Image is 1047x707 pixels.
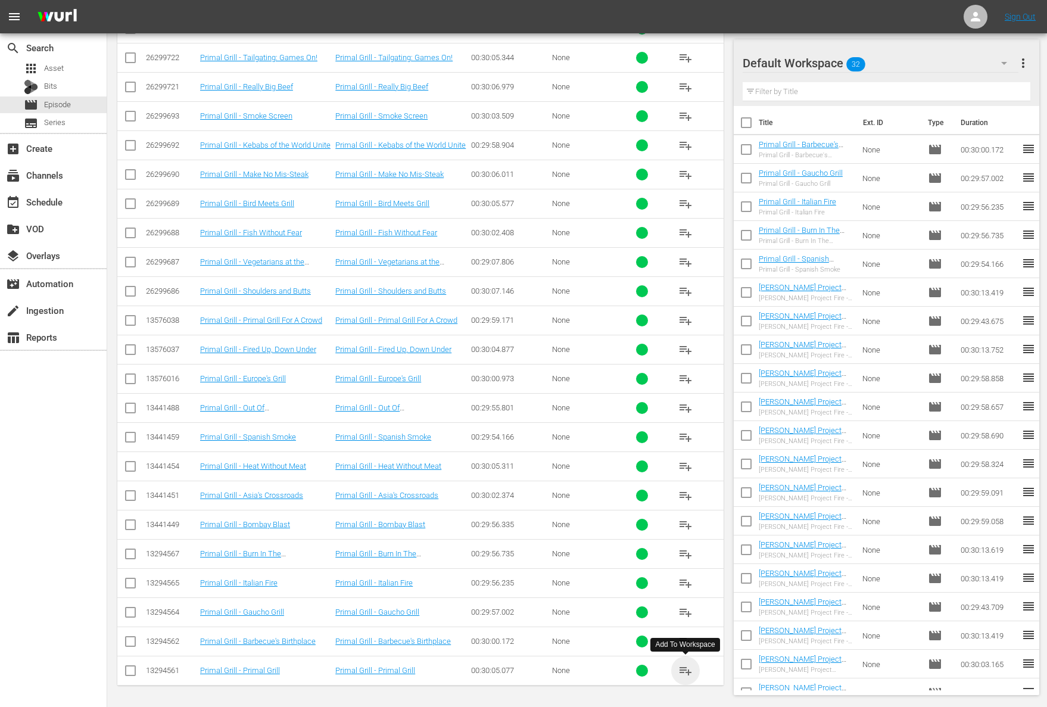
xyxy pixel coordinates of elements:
a: Primal Grill - Tailgating: Games On! [335,53,453,62]
div: [PERSON_NAME] Project Fire - Green Meet Grill [759,380,853,388]
div: 13294565 [146,578,197,587]
div: 13294567 [146,549,197,558]
td: None [858,593,923,621]
td: None [858,564,923,593]
div: 26299692 [146,141,197,150]
div: 13576016 [146,374,197,383]
div: 00:30:00.172 [471,637,549,646]
div: None [552,549,613,558]
a: Primal Grill - Italian Fire [200,578,278,587]
td: 00:29:58.690 [956,421,1021,450]
div: 13294561 [146,666,197,675]
a: [PERSON_NAME] Project Fire - Primal Grilling [759,426,846,444]
td: 00:29:43.675 [956,307,1021,335]
a: [PERSON_NAME] Project Fire - Tex Meets Mex [759,454,846,472]
div: 00:30:04.877 [471,345,549,354]
a: [PERSON_NAME] Project Fire - Grilling with [PERSON_NAME] [759,283,846,310]
td: None [858,335,923,364]
a: [PERSON_NAME] Project Smoke - Bird Meets Smoke [759,683,850,701]
button: playlist_add [671,598,700,627]
a: [PERSON_NAME] Project Fire - Gulf Coast Grill [759,340,846,358]
span: Episode [928,600,942,614]
span: Create [6,142,20,156]
div: None [552,286,613,295]
span: playlist_add [678,342,693,357]
div: 26299722 [146,53,197,62]
th: Duration [953,106,1025,139]
span: reorder [1021,485,1036,499]
td: 00:29:59.058 [956,507,1021,535]
a: Primal Grill - Gaucho Grill [335,608,419,616]
div: 26299721 [146,82,197,91]
div: Bits [24,80,38,94]
span: Episode [928,400,942,414]
div: [PERSON_NAME] Project Smoke - ABC's of Smoke [759,666,853,674]
div: [PERSON_NAME] Project Fire - Shoulder On [759,552,853,559]
button: playlist_add [671,102,700,130]
div: 13441451 [146,491,197,500]
a: Primal Grill - Barbecue's Birthplace [200,637,316,646]
a: Primal Grill - Primal Grill [200,666,280,675]
div: 00:30:07.146 [471,286,549,295]
a: Primal Grill - Primal Grill For A Crowd [200,316,322,325]
a: Primal Grill - Fish Without Fear [200,228,302,237]
a: Primal Grill - Smoke Screen [200,111,292,120]
button: playlist_add [671,394,700,422]
td: 00:30:00.172 [956,135,1021,164]
span: playlist_add [678,197,693,211]
span: reorder [1021,428,1036,442]
span: Search [6,41,20,55]
td: 00:30:13.419 [956,621,1021,650]
a: Primal Grill - Vegetarians at the [GEOGRAPHIC_DATA] [200,257,309,275]
div: 13576037 [146,345,197,354]
button: playlist_add [671,219,700,247]
button: playlist_add [671,306,700,335]
span: playlist_add [678,401,693,415]
a: Primal Grill - Fired Up, Down Under [335,345,451,354]
span: playlist_add [678,255,693,269]
div: Primal Grill - Italian Fire [759,208,836,216]
a: Primal Grill - Asia's Crossroads [200,491,303,500]
td: 00:29:58.324 [956,450,1021,478]
span: playlist_add [678,372,693,386]
a: Primal Grill - Primal Grill [335,666,415,675]
td: None [858,221,923,250]
button: playlist_add [671,452,700,481]
button: playlist_add [671,510,700,539]
span: reorder [1021,685,1036,699]
div: Primal Grill - Gaucho Grill [759,180,843,188]
span: playlist_add [678,138,693,152]
button: playlist_add [671,423,700,451]
a: Primal Grill - Really Big Beef [200,82,293,91]
td: 00:30:13.752 [956,335,1021,364]
a: Primal Grill - Really Big Beef [335,82,428,91]
div: 13294562 [146,637,197,646]
div: 26299690 [146,170,197,179]
a: Primal Grill - Burn In The [GEOGRAPHIC_DATA] [335,549,421,567]
span: reorder [1021,142,1036,156]
div: 00:30:06.011 [471,170,549,179]
div: 00:29:56.235 [471,578,549,587]
span: reorder [1021,199,1036,213]
td: None [858,650,923,678]
div: [PERSON_NAME] Project Fire - Grilling with [PERSON_NAME] [759,294,853,302]
td: None [858,364,923,393]
div: [PERSON_NAME] Project Fire - Raichlen's Rules: Steak [759,637,853,645]
span: playlist_add [678,459,693,474]
div: 00:29:55.801 [471,403,549,412]
span: reorder [1021,656,1036,671]
td: None [858,421,923,450]
span: playlist_add [678,664,693,678]
a: Primal Grill - Kebabs of the World Unite [335,141,466,150]
div: None [552,666,613,675]
td: 00:29:56.735 [956,221,1021,250]
span: Bits [44,80,57,92]
div: 00:30:00.973 [471,374,549,383]
button: playlist_add [671,248,700,276]
a: Primal Grill - Gaucho Grill [200,608,284,616]
td: None [858,507,923,535]
span: Episode [928,142,942,157]
div: 26299688 [146,228,197,237]
span: playlist_add [678,605,693,619]
td: None [858,307,923,335]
